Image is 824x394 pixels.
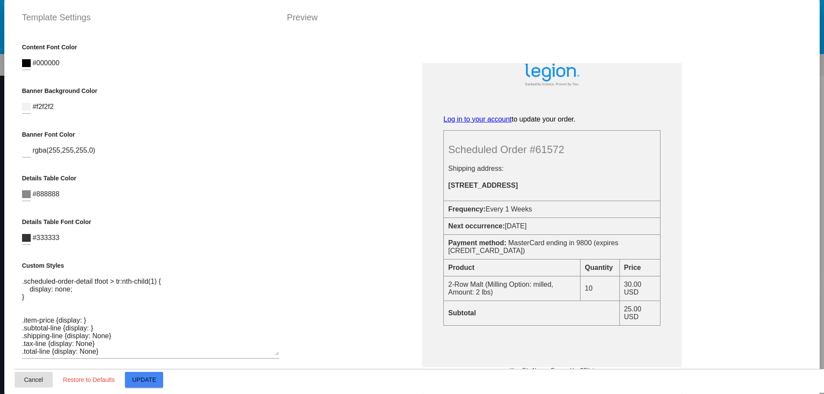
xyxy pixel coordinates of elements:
button: Restore to Defaults [56,372,122,388]
button: Close dialog [15,372,53,388]
button: Update [125,372,163,388]
span: Restore to Defaults [63,376,115,383]
div: Template Settings [15,10,280,24]
span: Update [132,376,157,383]
span: Cancel [24,376,43,383]
div: Preview [279,10,809,24]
